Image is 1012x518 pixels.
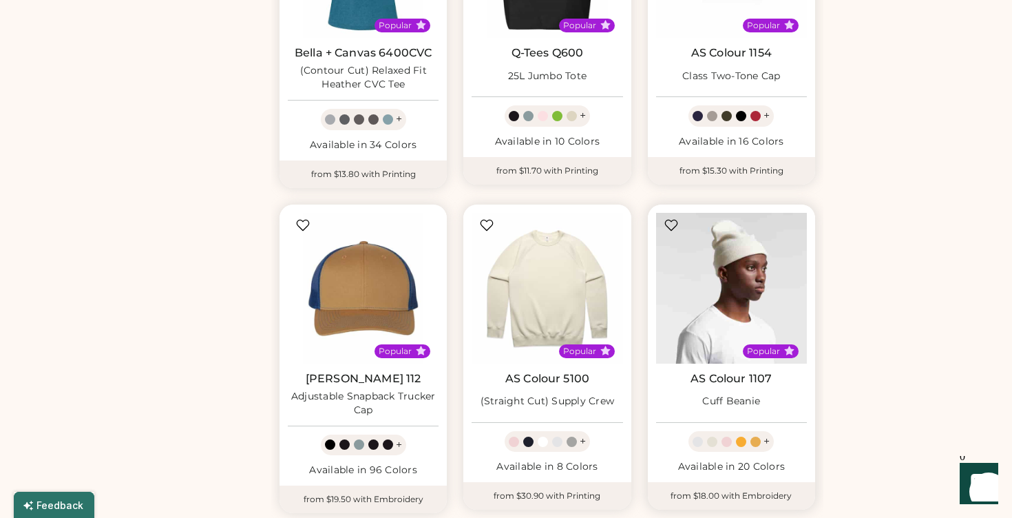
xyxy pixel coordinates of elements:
[416,346,426,356] button: Popular Style
[656,213,807,364] img: AS Colour 1107 Cuff Beanie
[702,395,760,408] div: Cuff Beanie
[481,395,615,408] div: (Straight Cut) Supply Crew
[416,20,426,30] button: Popular Style
[563,20,596,31] div: Popular
[691,46,772,60] a: AS Colour 1154
[600,20,611,30] button: Popular Style
[295,46,432,60] a: Bella + Canvas 6400CVC
[580,108,586,123] div: +
[784,20,794,30] button: Popular Style
[306,372,421,386] a: [PERSON_NAME] 112
[288,138,439,152] div: Available in 34 Colors
[288,464,439,477] div: Available in 96 Colors
[472,460,622,474] div: Available in 8 Colors
[396,112,402,127] div: +
[472,213,622,364] img: AS Colour 5100 (Straight Cut) Supply Crew
[288,64,439,92] div: (Contour Cut) Relaxed Fit Heather CVC Tee
[747,346,780,357] div: Popular
[472,135,622,149] div: Available in 10 Colors
[288,213,439,364] img: Richardson 112 Adjustable Snapback Trucker Cap
[379,20,412,31] div: Popular
[280,160,447,188] div: from $13.80 with Printing
[280,486,447,513] div: from $19.50 with Embroidery
[763,108,770,123] div: +
[288,390,439,417] div: Adjustable Snapback Trucker Cap
[580,434,586,449] div: +
[600,346,611,356] button: Popular Style
[508,70,587,83] div: 25L Jumbo Tote
[463,157,631,185] div: from $11.70 with Printing
[656,460,807,474] div: Available in 20 Colors
[747,20,780,31] div: Popular
[396,437,402,453] div: +
[563,346,596,357] div: Popular
[463,482,631,510] div: from $30.90 with Printing
[763,434,770,449] div: +
[379,346,412,357] div: Popular
[656,135,807,149] div: Available in 16 Colors
[682,70,781,83] div: Class Two-Tone Cap
[648,482,815,510] div: from $18.00 with Embroidery
[512,46,584,60] a: Q-Tees Q600
[784,346,794,356] button: Popular Style
[947,456,1006,515] iframe: Front Chat
[505,372,589,386] a: AS Colour 5100
[691,372,772,386] a: AS Colour 1107
[648,157,815,185] div: from $15.30 with Printing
